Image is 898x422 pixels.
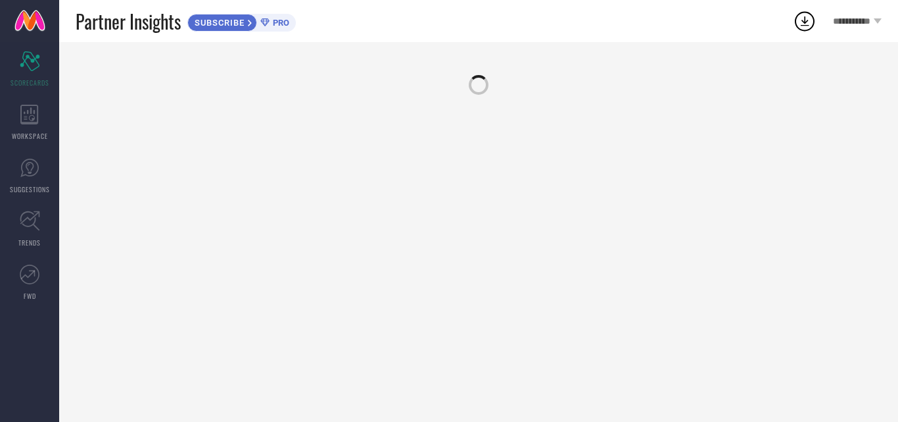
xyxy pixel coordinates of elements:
span: SCORECARDS [11,78,49,88]
span: SUGGESTIONS [10,184,50,194]
span: WORKSPACE [12,131,48,141]
div: Open download list [793,9,816,33]
a: SUBSCRIBEPRO [187,11,296,32]
span: Partner Insights [76,8,181,35]
span: TRENDS [18,238,41,248]
span: FWD [24,291,36,301]
span: PRO [270,18,289,28]
span: SUBSCRIBE [188,18,248,28]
